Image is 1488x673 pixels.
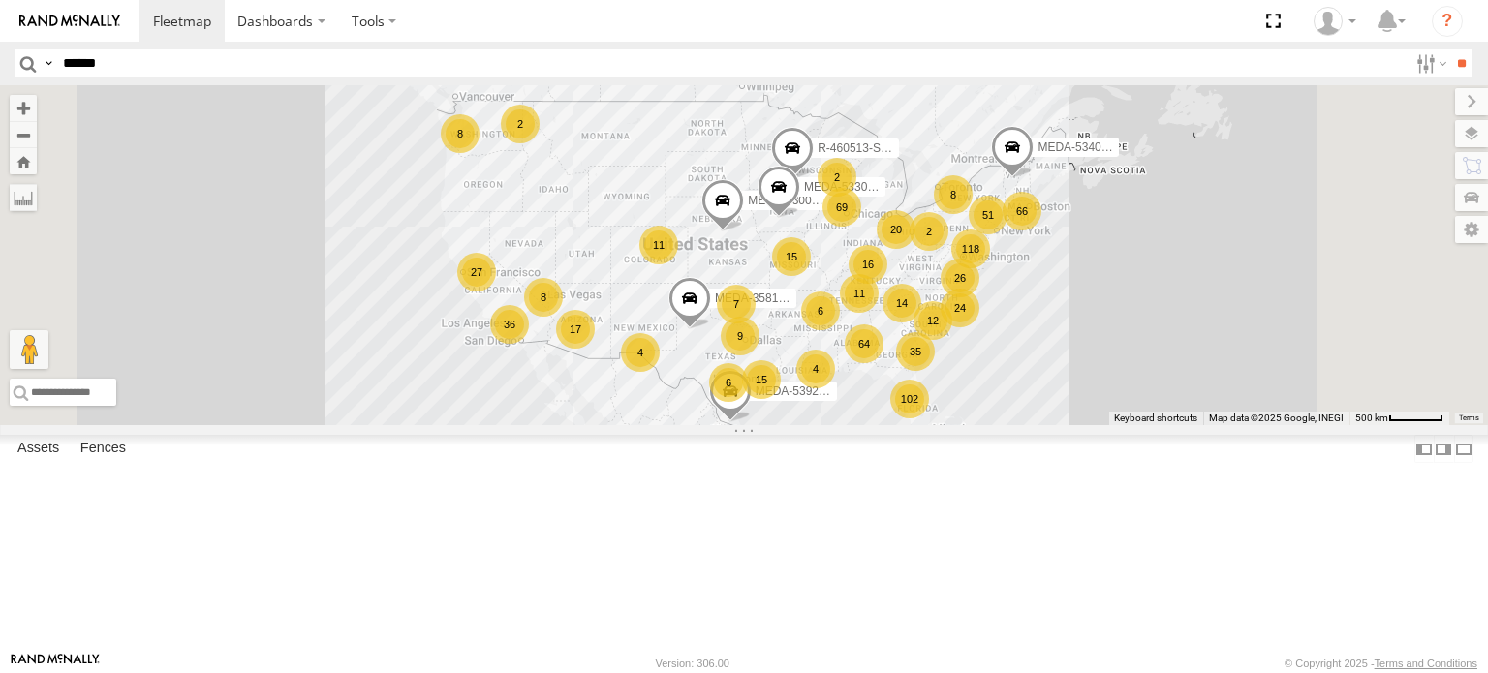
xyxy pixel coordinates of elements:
[19,15,120,28] img: rand-logo.svg
[1307,7,1363,36] div: Jerry Constable
[10,148,37,174] button: Zoom Home
[1434,435,1453,463] label: Dock Summary Table to the Right
[1349,412,1449,425] button: Map Scale: 500 km per 53 pixels
[748,193,848,206] span: MEDA-530001-Roll
[1454,435,1473,463] label: Hide Summary Table
[441,114,480,153] div: 8
[934,175,973,214] div: 8
[756,384,855,398] span: MEDA-539283-Roll
[524,278,563,317] div: 8
[501,105,540,143] div: 2
[10,95,37,121] button: Zoom in
[71,436,136,463] label: Fences
[818,141,904,155] span: R-460513-Swing
[11,654,100,673] a: Visit our Website
[849,245,887,284] div: 16
[951,229,990,268] div: 118
[1455,216,1488,243] label: Map Settings
[896,332,935,371] div: 35
[941,259,979,297] div: 26
[1209,413,1344,423] span: Map data ©2025 Google, INEGI
[621,333,660,372] div: 4
[914,301,952,340] div: 12
[457,253,496,291] div: 27
[717,285,756,323] div: 7
[709,363,748,402] div: 6
[1375,658,1477,669] a: Terms and Conditions
[804,180,904,194] span: MEDA-533004-Roll
[845,324,883,363] div: 64
[742,360,781,399] div: 15
[969,196,1007,234] div: 51
[8,436,69,463] label: Assets
[10,121,37,148] button: Zoom out
[801,291,840,330] div: 6
[1114,412,1197,425] button: Keyboard shortcuts
[556,310,595,349] div: 17
[10,184,37,211] label: Measure
[822,188,861,227] div: 69
[910,212,948,251] div: 2
[1414,435,1434,463] label: Dock Summary Table to the Left
[10,330,48,369] button: Drag Pegman onto the map to open Street View
[1459,414,1479,422] a: Terms (opens in new tab)
[877,210,915,249] div: 20
[1003,192,1041,230] div: 66
[721,317,759,355] div: 9
[1355,413,1388,423] span: 500 km
[883,284,921,322] div: 14
[656,658,729,669] div: Version: 306.00
[772,237,811,276] div: 15
[818,158,856,197] div: 2
[941,289,979,327] div: 24
[715,291,815,304] span: MEDA-358103-Roll
[639,226,678,264] div: 11
[840,274,879,313] div: 11
[490,305,529,344] div: 36
[890,380,929,418] div: 102
[796,350,835,388] div: 4
[1285,658,1477,669] div: © Copyright 2025 -
[41,49,56,77] label: Search Query
[1432,6,1463,37] i: ?
[1038,140,1137,154] span: MEDA-534010-Roll
[1409,49,1450,77] label: Search Filter Options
